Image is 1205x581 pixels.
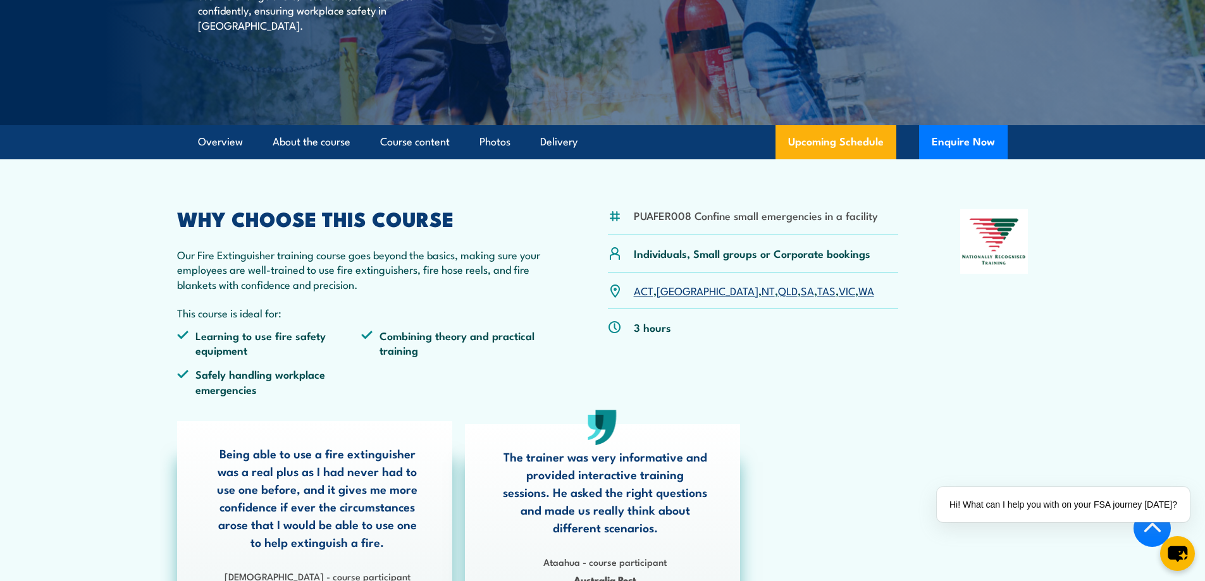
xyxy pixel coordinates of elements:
a: Delivery [540,125,578,159]
a: WA [858,283,874,298]
a: VIC [839,283,855,298]
li: Safely handling workplace emergencies [177,367,362,396]
h2: WHY CHOOSE THIS COURSE [177,209,547,227]
div: Hi! What can I help you with on your FSA journey [DATE]? [937,487,1190,522]
a: About the course [273,125,350,159]
a: Photos [479,125,510,159]
a: NT [762,283,775,298]
img: Nationally Recognised Training logo. [960,209,1029,274]
p: Being able to use a fire extinguisher was a real plus as I had never had to use one before, and i... [214,444,421,551]
p: Our Fire Extinguisher training course goes beyond the basics, making sure your employees are well... [177,247,547,291]
p: This course is ideal for: [177,305,547,320]
p: 3 hours [634,320,671,334]
a: [GEOGRAPHIC_DATA] [657,283,758,298]
li: Learning to use fire safety equipment [177,328,362,358]
a: TAS [817,283,836,298]
a: QLD [778,283,798,298]
a: ACT [634,283,653,298]
p: Individuals, Small groups or Corporate bookings [634,246,870,260]
a: Overview [198,125,243,159]
a: Upcoming Schedule [776,125,896,159]
li: PUAFER008 Confine small emergencies in a facility [634,208,878,223]
p: , , , , , , , [634,283,874,298]
button: chat-button [1160,536,1195,571]
a: Course content [380,125,450,159]
strong: Ataahua - course participant [543,554,667,568]
li: Combining theory and practical training [361,328,546,358]
a: SA [801,283,814,298]
button: Enquire Now [919,125,1008,159]
p: The trainer was very informative and provided interactive training sessions. He asked the right q... [502,448,708,536]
